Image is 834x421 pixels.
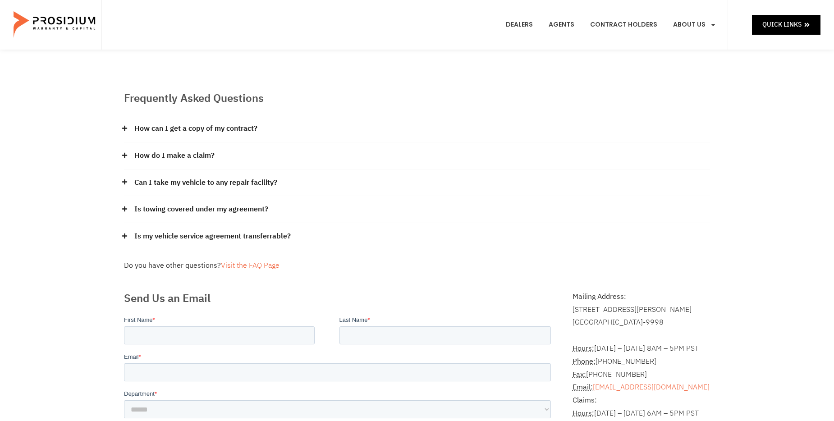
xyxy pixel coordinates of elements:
[573,395,597,406] b: Claims:
[124,196,710,223] div: Is towing covered under my agreement?
[573,408,594,419] strong: Hours:
[124,90,710,106] h2: Frequently Asked Questions
[124,169,710,197] div: Can I take my vehicle to any repair facility?
[134,176,277,189] a: Can I take my vehicle to any repair facility?
[573,303,710,316] div: [STREET_ADDRESS][PERSON_NAME]
[134,203,268,216] a: Is towing covered under my agreement?
[593,382,710,393] a: [EMAIL_ADDRESS][DOMAIN_NAME]
[124,115,710,142] div: How can I get a copy of my contract?
[762,19,802,30] span: Quick Links
[499,8,540,41] a: Dealers
[573,382,593,393] strong: Email:
[499,8,723,41] nav: Menu
[124,142,710,169] div: How do I make a claim?
[124,259,710,272] div: Do you have other questions?
[666,8,723,41] a: About Us
[573,369,586,380] strong: Fax:
[752,15,820,34] a: Quick Links
[134,149,215,162] a: How do I make a claim?
[573,408,594,419] abbr: Hours
[573,316,710,329] div: [GEOGRAPHIC_DATA]-9998
[215,1,244,8] span: Last Name
[573,343,594,354] abbr: Hours
[573,382,593,393] abbr: Email Address
[573,291,626,302] b: Mailing Address:
[573,356,596,367] strong: Phone:
[134,230,291,243] a: Is my vehicle service agreement transferrable?
[583,8,664,41] a: Contract Holders
[573,343,594,354] strong: Hours:
[542,8,581,41] a: Agents
[134,122,257,135] a: How can I get a copy of my contract?
[573,356,596,367] abbr: Phone Number
[573,369,586,380] abbr: Fax
[221,260,280,271] a: Visit the FAQ Page
[124,290,554,307] h2: Send Us an Email
[124,223,710,250] div: Is my vehicle service agreement transferrable?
